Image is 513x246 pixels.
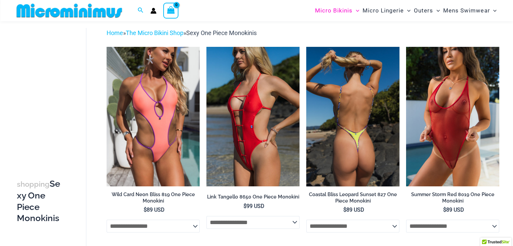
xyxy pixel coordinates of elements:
h2: Coastal Bliss Leopard Sunset 827 One Piece Monokini [306,191,399,204]
a: Link Tangello 8650 One Piece Monokini [206,194,300,203]
a: Account icon link [150,8,156,14]
span: Menu Toggle [490,2,496,19]
span: Menu Toggle [433,2,440,19]
span: $ [443,207,446,213]
a: View Shopping Cart, empty [163,3,179,18]
h2: Wild Card Neon Bliss 819 One Piece Monokini [107,191,200,204]
a: Search icon link [138,6,144,15]
span: Micro Bikinis [315,2,352,19]
a: Micro LingerieMenu ToggleMenu Toggle [361,2,412,19]
h2: Link Tangello 8650 One Piece Monokini [206,194,300,200]
a: Coastal Bliss Leopard Sunset 827 One Piece Monokini 06Coastal Bliss Leopard Sunset 827 One Piece ... [306,47,399,186]
iframe: TrustedSite Certified [17,23,78,157]
a: Micro BikinisMenu ToggleMenu Toggle [313,2,361,19]
h2: Summer Storm Red 8019 One Piece Monokini [406,191,499,204]
a: Mens SwimwearMenu ToggleMenu Toggle [441,2,498,19]
bdi: 89 USD [343,207,364,213]
img: Link Tangello 8650 One Piece Monokini 11 [206,47,300,186]
a: Link Tangello 8650 One Piece Monokini 11Link Tangello 8650 One Piece Monokini 12Link Tangello 865... [206,47,300,186]
span: » » [107,29,257,36]
img: Wild Card Neon Bliss 819 One Piece 04 [107,47,200,186]
bdi: 99 USD [244,203,264,209]
span: Outers [414,2,433,19]
span: $ [244,203,247,209]
span: Sexy One Piece Monokinis [186,29,257,36]
bdi: 89 USD [144,207,165,213]
span: Mens Swimwear [443,2,490,19]
a: Coastal Bliss Leopard Sunset 827 One Piece Monokini [306,191,399,207]
img: MM SHOP LOGO FLAT [14,3,125,18]
span: Menu Toggle [404,2,410,19]
span: Menu Toggle [352,2,359,19]
img: Summer Storm Red 8019 One Piece 04 [406,47,499,186]
a: The Micro Bikini Shop [126,29,183,36]
span: $ [343,207,346,213]
bdi: 89 USD [443,207,464,213]
img: Coastal Bliss Leopard Sunset 827 One Piece Monokini 07 [306,47,399,186]
a: Summer Storm Red 8019 One Piece Monokini [406,191,499,207]
span: shopping [17,180,50,188]
span: $ [144,207,147,213]
a: Wild Card Neon Bliss 819 One Piece 04Wild Card Neon Bliss 819 One Piece 05Wild Card Neon Bliss 81... [107,47,200,186]
span: Micro Lingerie [363,2,404,19]
a: OutersMenu ToggleMenu Toggle [412,2,441,19]
a: Wild Card Neon Bliss 819 One Piece Monokini [107,191,200,207]
a: Summer Storm Red 8019 One Piece 04Summer Storm Red 8019 One Piece 03Summer Storm Red 8019 One Pie... [406,47,499,186]
a: Home [107,29,123,36]
h3: Sexy One Piece Monokinis [17,178,62,224]
nav: Site Navigation [312,1,500,20]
